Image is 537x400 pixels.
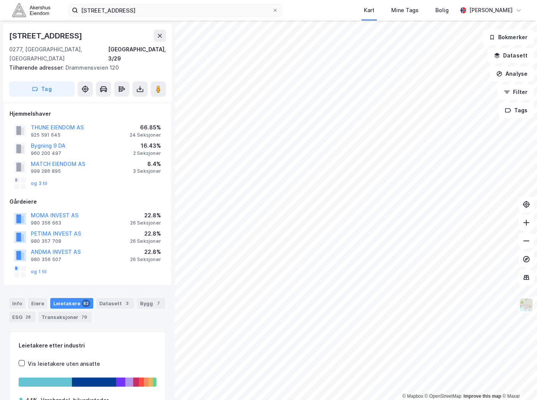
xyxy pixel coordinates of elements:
div: Eiere [28,298,47,309]
div: Datasett [96,298,134,309]
div: [STREET_ADDRESS] [9,30,84,42]
div: 960 200 497 [31,150,61,156]
div: 26 Seksjoner [130,238,161,244]
div: 66.85% [130,123,161,132]
div: 79 [80,313,89,321]
div: Kart [364,6,374,15]
div: Transaksjoner [38,312,92,322]
div: ESG [9,312,35,322]
div: [PERSON_NAME] [469,6,513,15]
div: [GEOGRAPHIC_DATA], 3/29 [108,45,166,63]
a: Improve this map [464,394,501,399]
div: Bygg [137,298,165,309]
span: Tilhørende adresser: [9,64,65,71]
div: 999 286 895 [31,168,61,174]
div: 7 [155,300,162,307]
button: Bokmerker [483,30,534,45]
div: 16.43% [133,141,161,150]
div: 3 [123,300,131,307]
div: Kontrollprogram for chat [499,363,537,400]
button: Datasett [488,48,534,63]
div: 980 356 507 [31,257,61,263]
div: 22.8% [130,247,161,257]
div: Vis leietakere uten ansatte [28,359,100,368]
div: 980 356 663 [31,220,61,226]
img: akershus-eiendom-logo.9091f326c980b4bce74ccdd9f866810c.svg [12,3,50,17]
button: Analyse [490,66,534,81]
div: 0277, [GEOGRAPHIC_DATA], [GEOGRAPHIC_DATA] [9,45,108,63]
div: Info [9,298,25,309]
div: Gårdeiere [10,197,166,206]
div: 24 Seksjoner [130,132,161,138]
div: Drammensveien 120 [9,63,160,72]
a: OpenStreetMap [425,394,462,399]
div: 925 591 645 [31,132,61,138]
div: 26 Seksjoner [130,220,161,226]
a: Mapbox [402,394,423,399]
div: 26 Seksjoner [130,257,161,263]
div: Mine Tags [391,6,419,15]
img: Z [519,298,534,312]
div: 82 [82,300,90,307]
button: Tag [9,81,75,97]
iframe: Chat Widget [499,363,537,400]
div: 28 [24,313,32,321]
div: 980 357 708 [31,238,61,244]
div: 3 Seksjoner [133,168,161,174]
div: Leietakere etter industri [19,341,156,350]
div: Bolig [435,6,449,15]
div: 22.8% [130,229,161,238]
div: Leietakere [50,298,93,309]
div: 22.8% [130,211,161,220]
button: Tags [499,103,534,118]
button: Filter [497,84,534,100]
div: 8.4% [133,159,161,169]
input: Søk på adresse, matrikkel, gårdeiere, leietakere eller personer [78,5,272,16]
div: 2 Seksjoner [133,150,161,156]
div: Hjemmelshaver [10,109,166,118]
